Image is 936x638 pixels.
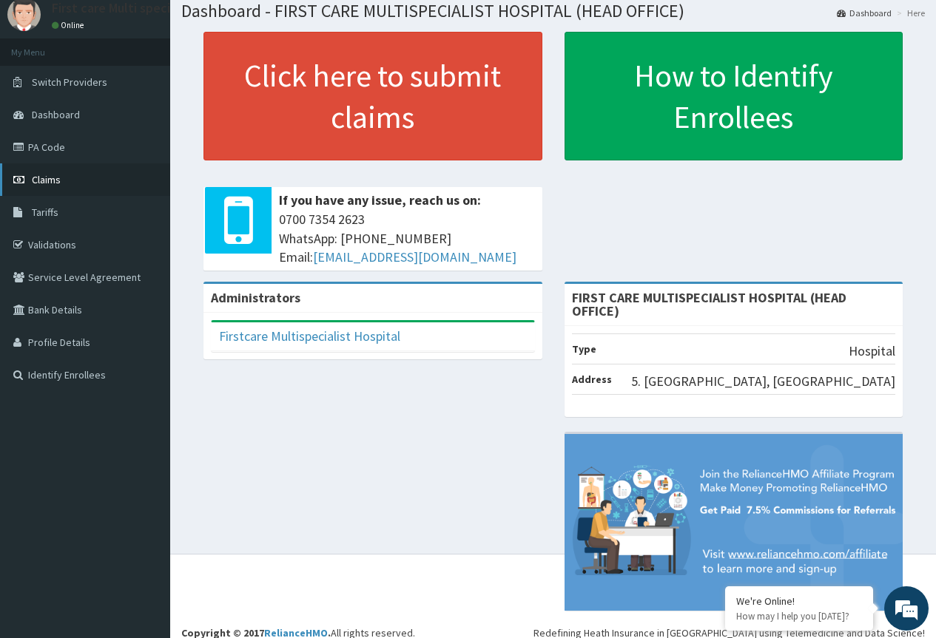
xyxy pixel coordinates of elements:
p: 5. [GEOGRAPHIC_DATA], [GEOGRAPHIC_DATA] [631,372,895,391]
a: [EMAIL_ADDRESS][DOMAIN_NAME] [313,248,516,265]
img: provider-team-banner.png [565,434,903,611]
li: Here [893,7,925,19]
strong: FIRST CARE MULTISPECIALIST HOSPITAL (HEAD OFFICE) [572,289,846,319]
div: We're Online! [736,594,862,608]
p: How may I help you today? [736,610,862,622]
h1: Dashboard - FIRST CARE MULTISPECIALIST HOSPITAL (HEAD OFFICE) [181,1,925,21]
span: We're online! [86,186,204,336]
span: 0700 7354 2623 WhatsApp: [PHONE_NUMBER] Email: [279,210,535,267]
a: Firstcare Multispecialist Hospital [219,328,400,345]
b: Address [572,373,612,386]
a: How to Identify Enrollees [565,32,903,160]
p: Hospital [849,342,895,361]
span: Dashboard [32,108,80,121]
a: Click here to submit claims [203,32,542,160]
span: Claims [32,173,61,186]
b: Type [572,342,596,356]
a: Dashboard [837,7,892,19]
b: If you have any issue, reach us on: [279,191,481,208]
div: Chat with us now [77,83,249,102]
img: d_794563401_company_1708531726252_794563401 [27,74,60,111]
span: Switch Providers [32,75,107,89]
a: Online [52,20,87,30]
span: Tariffs [32,206,58,219]
b: Administrators [211,289,300,306]
div: Minimize live chat window [243,7,278,43]
textarea: Type your message and hit 'Enter' [7,404,282,455]
p: First care Multi specialist Hospital [PERSON_NAME] [52,1,347,15]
